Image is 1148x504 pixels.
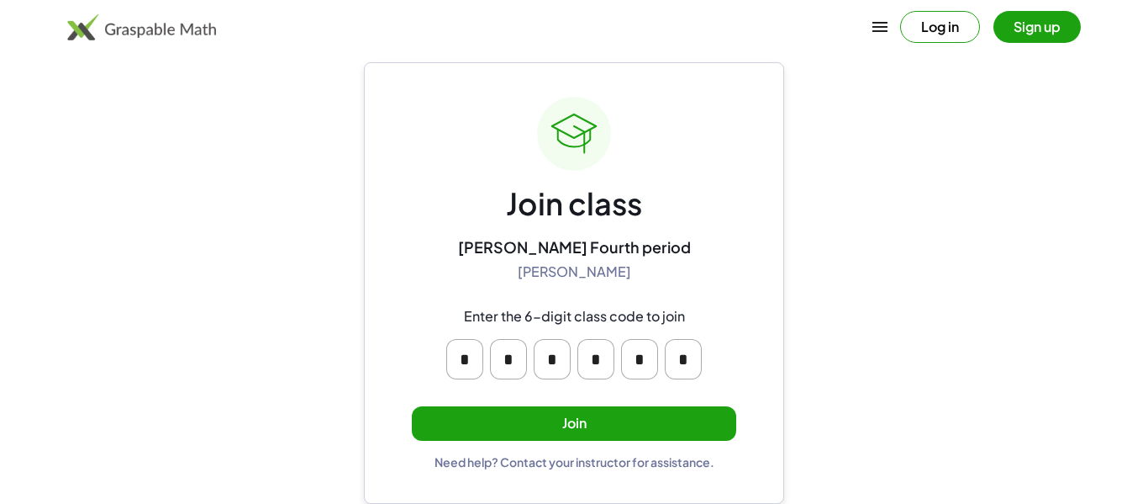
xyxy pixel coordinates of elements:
input: Please enter OTP character 6 [665,339,702,379]
input: Please enter OTP character 3 [534,339,571,379]
button: Join [412,406,736,441]
input: Please enter OTP character 2 [490,339,527,379]
input: Please enter OTP character 1 [446,339,483,379]
div: [PERSON_NAME] Fourth period [458,237,691,257]
input: Please enter OTP character 5 [621,339,658,379]
input: Please enter OTP character 4 [577,339,614,379]
div: [PERSON_NAME] [518,263,631,281]
button: Log in [900,11,980,43]
div: Enter the 6-digit class code to join [464,308,685,326]
button: Sign up [993,11,1081,43]
div: Need help? Contact your instructor for assistance. [434,454,714,470]
div: Join class [506,184,642,224]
